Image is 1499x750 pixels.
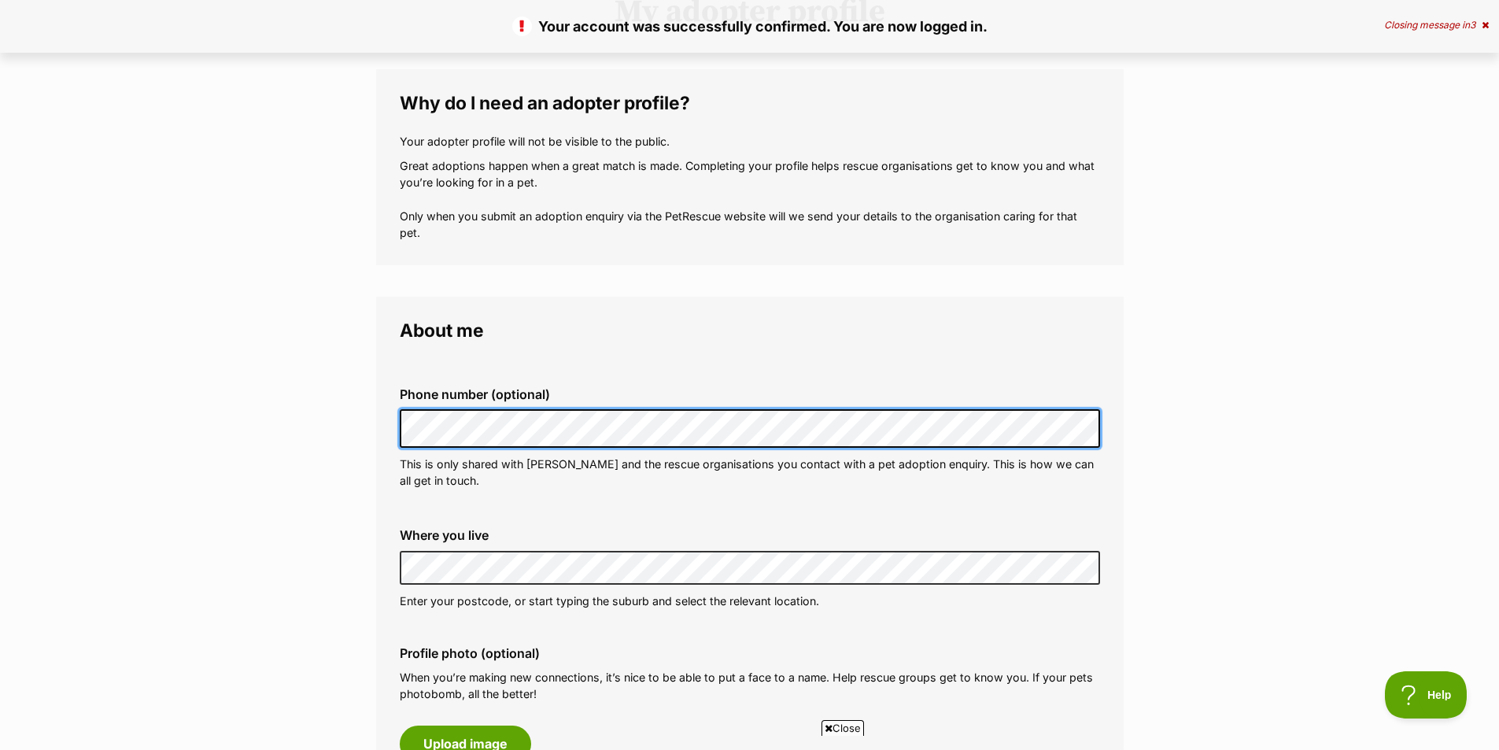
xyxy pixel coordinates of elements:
[400,669,1100,703] p: When you’re making new connections, it’s nice to be able to put a face to a name. Help rescue gro...
[376,69,1124,265] fieldset: Why do I need an adopter profile?
[400,133,1100,150] p: Your adopter profile will not be visible to the public.
[400,456,1100,490] p: This is only shared with [PERSON_NAME] and the rescue organisations you contact with a pet adopti...
[1384,20,1489,31] div: Closing message in
[400,320,1100,341] legend: About me
[400,646,1100,660] label: Profile photo (optional)
[400,387,1100,401] label: Phone number (optional)
[821,720,864,736] span: Close
[400,93,1100,113] legend: Why do I need an adopter profile?
[1385,671,1468,719] iframe: Help Scout Beacon - Open
[400,157,1100,242] p: Great adoptions happen when a great match is made. Completing your profile helps rescue organisat...
[400,593,1100,609] p: Enter your postcode, or start typing the suburb and select the relevant location.
[16,16,1483,37] p: Your account was successfully confirmed. You are now logged in.
[400,528,1100,542] label: Where you live
[1470,19,1475,31] span: 3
